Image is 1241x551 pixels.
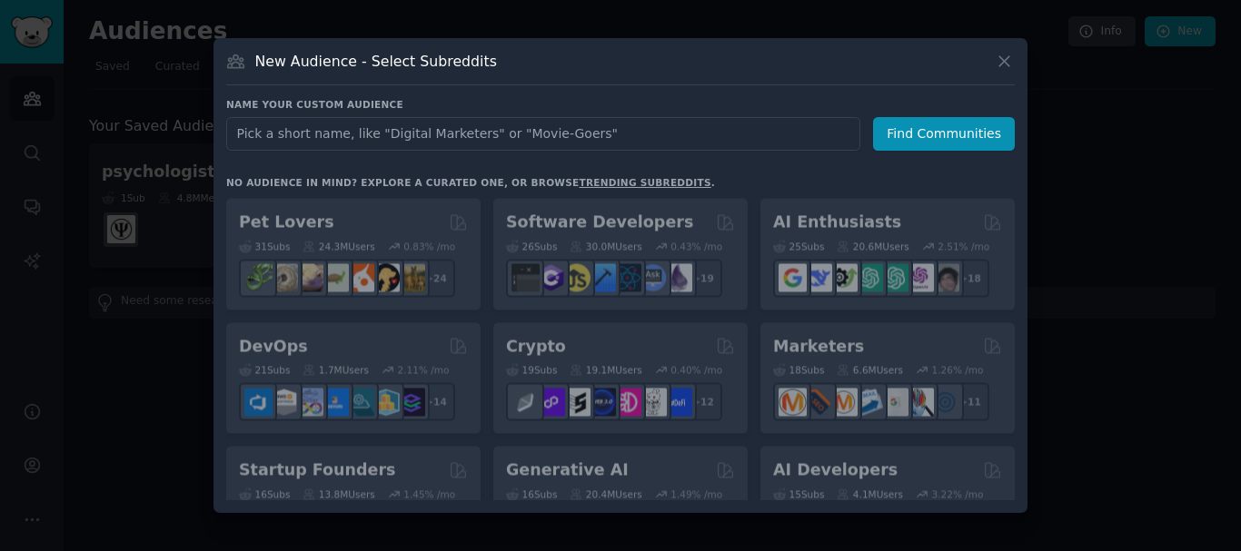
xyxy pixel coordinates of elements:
div: 24.3M Users [303,240,374,252]
div: 1.49 % /mo [670,487,722,500]
img: learnjavascript [562,264,591,292]
img: herpetology [244,264,273,292]
img: MarketingResearch [906,388,934,416]
img: ethfinance [511,388,540,416]
a: trending subreddits [579,177,710,188]
div: 25 Sub s [773,240,824,252]
img: defi_ [664,388,692,416]
h2: Marketers [773,335,864,358]
div: 1.45 % /mo [403,487,455,500]
div: 3.22 % /mo [932,487,984,500]
img: Emailmarketing [855,388,883,416]
div: 2.11 % /mo [398,364,450,377]
img: AItoolsCatalog [829,264,858,292]
h2: AI Enthusiasts [773,212,901,234]
img: PlatformEngineers [397,388,425,416]
img: 0xPolygon [537,388,565,416]
img: AskComputerScience [639,264,667,292]
img: googleads [880,388,908,416]
div: 0.43 % /mo [670,240,722,252]
img: defiblockchain [613,388,641,416]
div: + 24 [417,259,455,297]
img: reactnative [613,264,641,292]
button: Find Communities [873,117,1015,151]
div: 21 Sub s [239,364,290,377]
h2: Crypto [506,335,566,358]
h2: Generative AI [506,459,629,482]
img: DeepSeek [804,264,832,292]
img: AWS_Certified_Experts [270,388,298,416]
h2: DevOps [239,335,308,358]
div: 26 Sub s [506,240,557,252]
img: chatgpt_prompts_ [880,264,908,292]
div: 0.83 % /mo [403,240,455,252]
img: GoogleGeminiAI [779,264,807,292]
h2: Startup Founders [239,459,395,482]
img: csharp [537,264,565,292]
h3: Name your custom audience [226,98,1015,111]
div: + 19 [684,259,722,297]
div: 19 Sub s [506,364,557,377]
img: Docker_DevOps [295,388,323,416]
div: No audience in mind? Explore a curated one, or browse . [226,176,715,189]
img: ballpython [270,264,298,292]
img: CryptoNews [639,388,667,416]
img: PetAdvice [372,264,400,292]
img: platformengineering [346,388,374,416]
img: aws_cdk [372,388,400,416]
div: 6.6M Users [837,364,903,377]
h2: Software Developers [506,212,693,234]
input: Pick a short name, like "Digital Marketers" or "Movie-Goers" [226,117,860,151]
img: elixir [664,264,692,292]
img: AskMarketing [829,388,858,416]
h2: Pet Lovers [239,212,334,234]
img: ethstaker [562,388,591,416]
div: 18 Sub s [773,364,824,377]
img: leopardgeckos [295,264,323,292]
img: software [511,264,540,292]
div: 30.0M Users [570,240,641,252]
div: 31 Sub s [239,240,290,252]
div: 1.7M Users [303,364,369,377]
div: + 18 [951,259,989,297]
div: 15 Sub s [773,487,824,500]
div: 20.6M Users [837,240,908,252]
div: 19.1M Users [570,364,641,377]
img: web3 [588,388,616,416]
img: bigseo [804,388,832,416]
img: iOSProgramming [588,264,616,292]
img: DevOpsLinks [321,388,349,416]
div: 20.4M Users [570,487,641,500]
div: 4.1M Users [837,487,903,500]
h3: New Audience - Select Subreddits [255,52,497,71]
img: OnlineMarketing [931,388,959,416]
img: content_marketing [779,388,807,416]
div: + 11 [951,383,989,421]
img: dogbreed [397,264,425,292]
img: chatgpt_promptDesign [855,264,883,292]
div: 0.40 % /mo [670,364,722,377]
div: 2.51 % /mo [938,240,989,252]
div: 16 Sub s [506,487,557,500]
div: + 12 [684,383,722,421]
img: turtle [321,264,349,292]
img: OpenAIDev [906,264,934,292]
div: 16 Sub s [239,487,290,500]
h2: AI Developers [773,459,898,482]
div: 13.8M Users [303,487,374,500]
div: 1.26 % /mo [932,364,984,377]
img: ArtificalIntelligence [931,264,959,292]
div: + 14 [417,383,455,421]
img: azuredevops [244,388,273,416]
img: cockatiel [346,264,374,292]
